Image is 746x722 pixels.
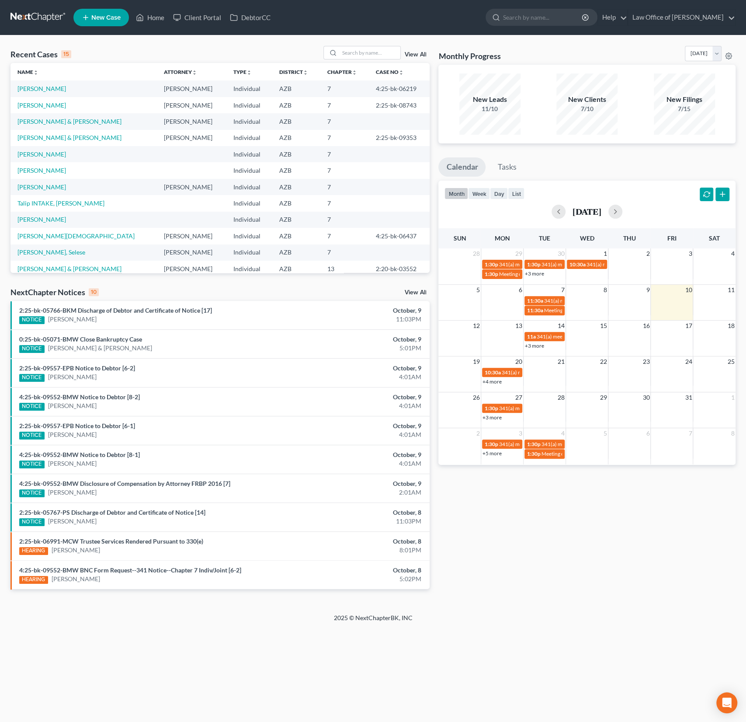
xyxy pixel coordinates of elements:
[52,575,100,583] a: [PERSON_NAME]
[226,162,272,178] td: Individual
[472,356,481,367] span: 19
[654,94,715,105] div: New Filings
[642,321,650,331] span: 16
[48,401,97,410] a: [PERSON_NAME]
[17,134,121,141] a: [PERSON_NAME] & [PERSON_NAME]
[527,333,536,340] span: 11a
[19,509,205,516] a: 2:25-bk-05767-PS Discharge of Debtor and Certificate of Notice [14]
[556,94,618,105] div: New Clients
[320,261,369,277] td: 13
[226,10,275,25] a: DebtorCC
[482,414,502,421] a: +3 more
[490,188,508,199] button: day
[226,228,272,244] td: Individual
[623,234,636,242] span: Thu
[19,364,135,372] a: 2:25-bk-09557-EPB Notice to Debtor [6-2]
[19,480,230,487] a: 4:25-bk-09552-BMW Disclosure of Compensation by Attorney FRBP 2016 [7]
[48,488,97,497] a: [PERSON_NAME]
[19,345,45,353] div: NOTICE
[684,392,693,403] span: 31
[716,692,737,713] div: Open Intercom Messenger
[19,432,45,439] div: NOTICE
[320,80,369,97] td: 7
[453,234,466,242] span: Sun
[293,364,421,373] div: October, 9
[369,261,430,277] td: 2:20-bk-03552
[557,356,566,367] span: 21
[327,69,357,75] a: Chapterunfold_more
[527,441,541,447] span: 1:30p
[164,69,197,75] a: Attorneyunfold_more
[514,356,523,367] span: 20
[369,80,430,97] td: 4:25-bk-06219
[320,179,369,195] td: 7
[645,285,650,295] span: 9
[503,9,583,25] input: Search by name...
[19,566,241,574] a: 4:25-bk-09552-BMW BNC Form Request--341 Notice--Chapter 7 Indiv/Joint [6-2]
[404,289,426,296] a: View All
[654,105,715,113] div: 7/15
[645,428,650,439] span: 6
[320,162,369,178] td: 7
[499,441,583,447] span: 341(a) meeting for [PERSON_NAME]
[17,118,121,125] a: [PERSON_NAME] & [PERSON_NAME]
[33,70,38,75] i: unfold_more
[599,356,608,367] span: 22
[157,228,227,244] td: [PERSON_NAME]
[157,179,227,195] td: [PERSON_NAME]
[599,321,608,331] span: 15
[475,428,481,439] span: 2
[226,212,272,228] td: Individual
[475,285,481,295] span: 5
[19,335,142,343] a: 0:25-bk-05071-BMW Close Bankruptcy Case
[17,183,66,191] a: [PERSON_NAME]
[157,113,227,129] td: [PERSON_NAME]
[482,450,502,457] a: +5 more
[642,392,650,403] span: 30
[272,261,320,277] td: AZB
[485,261,498,268] span: 1:30p
[293,575,421,583] div: 5:02PM
[17,248,85,256] a: [PERSON_NAME], Selese
[157,97,227,113] td: [PERSON_NAME]
[48,517,97,526] a: [PERSON_NAME]
[48,373,97,381] a: [PERSON_NAME]
[272,80,320,97] td: AZB
[527,261,541,268] span: 1:30p
[495,234,510,242] span: Mon
[226,195,272,211] td: Individual
[272,212,320,228] td: AZB
[684,285,693,295] span: 10
[293,459,421,468] div: 4:01AM
[293,508,421,517] div: October, 8
[303,70,308,75] i: unfold_more
[687,428,693,439] span: 7
[19,537,203,545] a: 2:25-bk-06991-MCW Trustee Services Rendered Pursuant to 330(e)
[124,614,622,629] div: 2025 © NextChapterBK, INC
[89,288,99,296] div: 10
[541,261,652,268] span: 341(a) meeting for Antawonia [PERSON_NAME]
[19,489,45,497] div: NOTICE
[17,167,66,174] a: [PERSON_NAME]
[399,70,404,75] i: unfold_more
[48,430,97,439] a: [PERSON_NAME]
[48,344,152,352] a: [PERSON_NAME] & [PERSON_NAME]
[489,157,524,177] a: Tasks
[628,10,735,25] a: Law Office of [PERSON_NAME]
[499,261,625,268] span: 341(a) meeting for [PERSON_NAME] [PERSON_NAME]
[459,94,520,105] div: New Leads
[499,405,583,412] span: 341(a) meeting for [PERSON_NAME]
[272,130,320,146] td: AZB
[226,130,272,146] td: Individual
[157,261,227,277] td: [PERSON_NAME]
[603,428,608,439] span: 5
[369,228,430,244] td: 4:25-bk-06437
[226,113,272,129] td: Individual
[459,105,520,113] div: 11/10
[541,450,685,457] span: Meeting of Creditors for [PERSON_NAME] & [PERSON_NAME]
[19,518,45,526] div: NOTICE
[272,97,320,113] td: AZB
[320,146,369,162] td: 7
[19,316,45,324] div: NOTICE
[293,401,421,410] div: 4:01AM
